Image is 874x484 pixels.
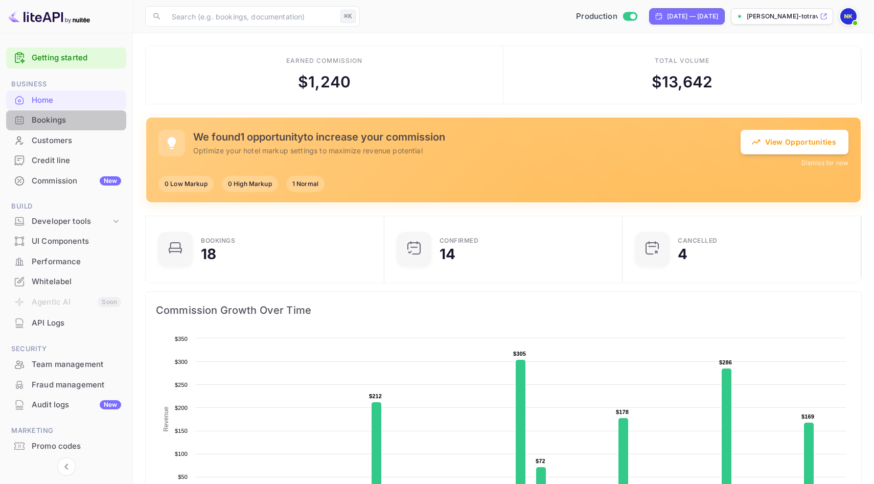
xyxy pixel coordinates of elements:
div: API Logs [32,317,121,329]
div: Bookings [201,238,235,244]
text: $100 [175,451,188,457]
text: $212 [369,393,382,399]
a: CommissionNew [6,171,126,190]
a: Bookings [6,110,126,129]
div: [DATE] — [DATE] [667,12,718,21]
div: Earned commission [286,56,362,65]
span: 0 High Markup [222,179,278,189]
div: CANCELLED [678,238,718,244]
div: Credit line [32,155,121,167]
span: Build [6,201,126,212]
div: Whitelabel [32,276,121,288]
span: 0 Low Markup [158,179,214,189]
div: Home [32,95,121,106]
a: Performance [6,252,126,271]
div: Fraud management [6,375,126,395]
div: ⌘K [340,10,356,23]
a: Home [6,90,126,109]
text: Revenue [163,406,170,431]
div: $ 1,240 [298,71,351,94]
div: 4 [678,247,687,261]
a: Promo codes [6,436,126,455]
div: Whitelabel [6,272,126,292]
div: New [100,400,121,409]
div: API Logs [6,313,126,333]
a: Fraud management [6,375,126,394]
text: $169 [801,413,814,420]
text: $250 [175,382,188,388]
div: $ 13,642 [652,71,712,94]
div: Switch to Sandbox mode [572,11,641,22]
div: Home [6,90,126,110]
div: Customers [6,131,126,151]
div: 14 [440,247,455,261]
text: $200 [175,405,188,411]
div: Team management [6,355,126,375]
div: Customers [32,135,121,147]
div: Total volume [655,56,709,65]
text: $50 [178,474,188,480]
text: $72 [536,458,545,464]
a: Getting started [32,52,121,64]
input: Search (e.g. bookings, documentation) [166,6,336,27]
div: Fraud management [32,379,121,391]
div: Bookings [6,110,126,130]
div: UI Components [6,232,126,251]
div: Developer tools [6,213,126,231]
div: Team management [32,359,121,371]
div: Promo codes [32,441,121,452]
div: Performance [32,256,121,268]
button: Dismiss for now [801,158,848,168]
div: Developer tools [32,216,111,227]
img: LiteAPI logo [8,8,90,25]
a: API Logs [6,313,126,332]
span: 1 Normal [286,179,325,189]
div: CommissionNew [6,171,126,191]
div: Bookings [32,114,121,126]
div: Commission [32,175,121,187]
p: Optimize your hotel markup settings to maximize revenue potential [193,145,741,156]
a: Customers [6,131,126,150]
p: [PERSON_NAME]-totrave... [747,12,818,21]
text: $300 [175,359,188,365]
div: Confirmed [440,238,479,244]
a: Whitelabel [6,272,126,291]
button: View Opportunities [741,130,848,154]
h5: We found 1 opportunity to increase your commission [193,131,741,143]
text: $178 [616,409,629,415]
span: Marketing [6,425,126,436]
span: Commission Growth Over Time [156,302,851,318]
a: Team management [6,355,126,374]
div: Promo codes [6,436,126,456]
div: Getting started [6,48,126,68]
text: $350 [175,336,188,342]
text: $150 [175,428,188,434]
div: Audit logsNew [6,395,126,415]
span: Production [576,11,617,22]
a: Audit logsNew [6,395,126,414]
div: Credit line [6,151,126,171]
a: UI Components [6,232,126,250]
text: $286 [719,359,732,365]
div: Audit logs [32,399,121,411]
div: New [100,176,121,186]
a: Credit line [6,151,126,170]
text: $305 [513,351,526,357]
span: Security [6,343,126,355]
div: 18 [201,247,216,261]
img: Nikolas Kampas [840,8,857,25]
span: Business [6,79,126,90]
button: Collapse navigation [57,457,76,476]
div: UI Components [32,236,121,247]
div: Performance [6,252,126,272]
